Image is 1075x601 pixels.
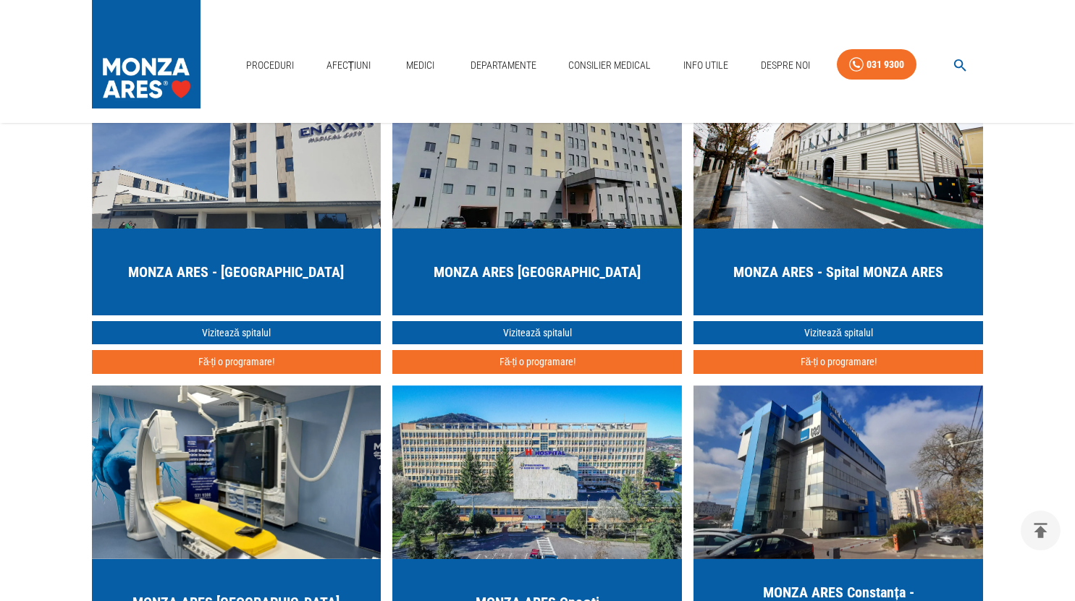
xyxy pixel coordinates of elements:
[694,385,983,559] img: MONZA ARES Constanța
[392,350,682,374] button: Fă-ți o programare!
[392,321,682,345] a: Vizitează spitalul
[240,51,300,80] a: Proceduri
[733,262,943,282] h5: MONZA ARES - Spital MONZA ARES
[694,321,983,345] a: Vizitează spitalul
[392,385,682,559] img: MONZA ARES Onești
[392,55,682,315] a: MONZA ARES [GEOGRAPHIC_DATA]
[321,51,377,80] a: Afecțiuni
[92,55,381,229] img: MONZA ARES Bucuresti
[562,51,657,80] a: Consilier Medical
[1021,511,1061,550] button: delete
[92,321,381,345] a: Vizitează spitalul
[755,51,816,80] a: Despre Noi
[694,55,983,315] a: MONZA ARES - Spital MONZA ARES
[837,49,916,80] a: 031 9300
[92,350,381,374] button: Fă-ți o programare!
[694,55,983,229] img: MONZA ARES Cluj-Napoca
[694,350,983,374] button: Fă-ți o programare!
[397,51,444,80] a: Medici
[92,385,381,559] img: MONZA ARES Târgu Jiu
[392,55,682,229] img: MONZA ARES Bucuresti
[92,55,381,315] a: MONZA ARES - [GEOGRAPHIC_DATA]
[867,56,904,74] div: 031 9300
[434,262,641,282] h5: MONZA ARES [GEOGRAPHIC_DATA]
[128,262,344,282] h5: MONZA ARES - [GEOGRAPHIC_DATA]
[678,51,734,80] a: Info Utile
[465,51,542,80] a: Departamente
